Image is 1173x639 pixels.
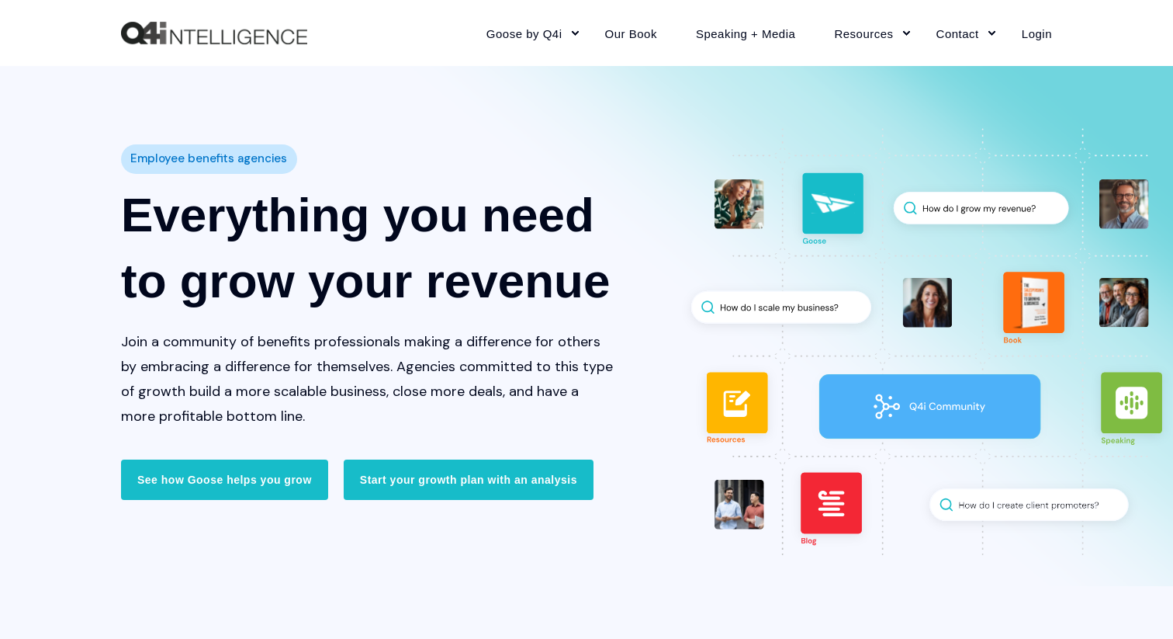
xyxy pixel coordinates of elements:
[121,22,307,45] img: Q4intelligence, LLC logo
[344,460,593,500] a: Start your growth plan with an analysis
[121,329,614,429] p: Join a community of benefits professionals making a difference for others by embracing a differen...
[130,148,287,170] span: Employee benefits agencies
[121,182,614,314] h1: Everything you need to grow your revenue
[121,460,328,500] a: See how Goose helps you grow
[121,22,307,45] a: Back to Home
